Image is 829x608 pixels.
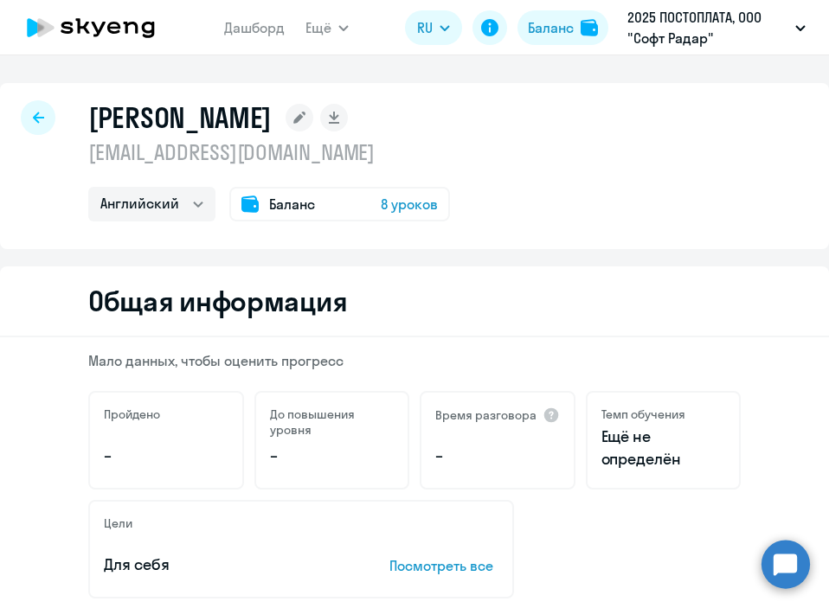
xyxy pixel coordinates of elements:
[405,10,462,45] button: RU
[88,138,450,166] p: [EMAIL_ADDRESS][DOMAIN_NAME]
[224,19,285,36] a: Дашборд
[581,19,598,36] img: balance
[601,406,685,422] h5: Темп обучения
[104,406,160,422] h5: Пройдено
[381,194,438,214] span: 8 уроков
[417,17,433,38] span: RU
[305,10,349,45] button: Ещё
[269,194,315,214] span: Баланс
[528,17,574,38] div: Баланс
[517,10,608,45] button: Балансbalance
[88,100,272,135] h1: [PERSON_NAME]
[270,445,395,467] p: –
[435,445,560,467] p: –
[619,7,814,48] button: 2025 ПОСТОПЛАТА, ООО "Софт Радар"
[88,351,741,370] p: Мало данных, чтобы оценить прогресс
[435,407,537,423] h5: Время разговора
[270,406,395,438] h5: До повышения уровня
[627,7,788,48] p: 2025 ПОСТОПЛАТА, ООО "Софт Радар"
[389,555,498,576] p: Посмотреть все
[104,554,336,576] p: Для себя
[88,284,347,318] h2: Общая информация
[104,445,228,467] p: –
[305,17,331,38] span: Ещё
[104,515,132,531] h5: Цели
[601,426,726,470] span: Ещё не определён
